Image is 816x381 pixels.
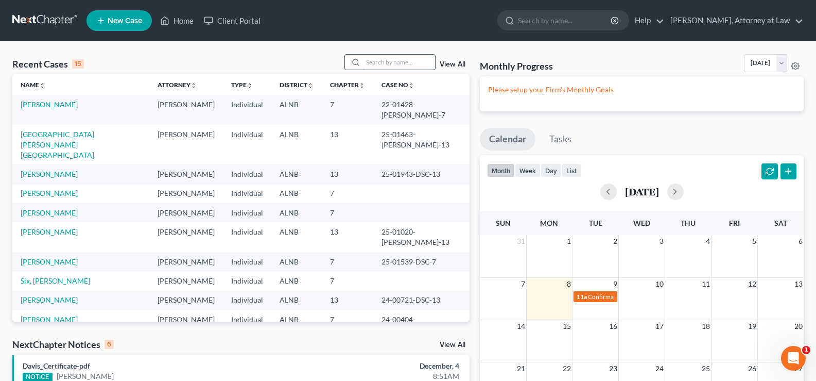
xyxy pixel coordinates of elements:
span: 1 [566,235,572,247]
span: 14 [516,320,526,333]
a: Six, [PERSON_NAME] [21,276,90,285]
a: [GEOGRAPHIC_DATA][PERSON_NAME][GEOGRAPHIC_DATA] [21,130,94,159]
h3: Monthly Progress [480,60,553,72]
td: Individual [223,95,271,124]
span: New Case [108,17,142,25]
i: unfold_more [359,82,365,89]
span: 4 [705,235,711,247]
td: ALNB [271,252,322,271]
button: month [487,163,515,177]
span: 12 [747,278,757,290]
span: 16 [608,320,618,333]
a: [PERSON_NAME] [21,208,78,217]
span: 25 [701,362,711,375]
td: Individual [223,271,271,290]
span: Sat [774,219,787,227]
h2: [DATE] [625,186,659,197]
span: 5 [751,235,757,247]
td: Individual [223,222,271,252]
td: 25-01539-DSC-7 [373,252,470,271]
td: [PERSON_NAME] [149,310,223,339]
td: ALNB [271,291,322,310]
td: ALNB [271,310,322,339]
a: Typeunfold_more [231,81,253,89]
td: 13 [322,222,373,252]
td: [PERSON_NAME] [149,252,223,271]
a: Districtunfold_more [280,81,314,89]
td: 25-01463-[PERSON_NAME]-13 [373,125,470,164]
td: [PERSON_NAME] [149,203,223,222]
span: 26 [747,362,757,375]
td: ALNB [271,125,322,164]
td: [PERSON_NAME] [149,222,223,252]
td: Individual [223,252,271,271]
div: 6 [105,340,114,349]
a: [PERSON_NAME] [21,257,78,266]
input: Search by name... [363,55,435,70]
a: [PERSON_NAME] [21,189,78,197]
td: 7 [322,203,373,222]
a: [PERSON_NAME] [21,100,78,109]
td: ALNB [271,164,322,184]
a: Attorneyunfold_more [158,81,197,89]
td: ALNB [271,203,322,222]
span: 8 [566,278,572,290]
button: list [562,163,581,177]
td: ALNB [271,184,322,203]
div: Recent Cases [12,58,84,70]
td: Individual [223,291,271,310]
a: Case Nounfold_more [381,81,414,89]
a: Tasks [540,128,581,151]
a: [PERSON_NAME] [21,227,78,236]
td: 24-00721-DSC-13 [373,291,470,310]
td: 7 [322,310,373,339]
i: unfold_more [408,82,414,89]
a: [PERSON_NAME], Attorney at Law [665,11,803,30]
a: Client Portal [199,11,266,30]
span: 24 [654,362,665,375]
a: [PERSON_NAME] [21,295,78,304]
td: 13 [322,291,373,310]
a: Calendar [480,128,535,151]
a: Chapterunfold_more [330,81,365,89]
td: 13 [322,164,373,184]
td: 7 [322,95,373,124]
td: Individual [223,184,271,203]
td: [PERSON_NAME] [149,184,223,203]
td: 25-01943-DSC-13 [373,164,470,184]
td: 24-00404-[PERSON_NAME]-7 [373,310,470,339]
a: Help [630,11,664,30]
span: 10 [654,278,665,290]
span: Wed [633,219,650,227]
td: 7 [322,184,373,203]
div: December, 4 [321,361,459,371]
span: 22 [562,362,572,375]
td: 7 [322,252,373,271]
span: 11 [701,278,711,290]
td: [PERSON_NAME] [149,95,223,124]
td: [PERSON_NAME] [149,125,223,164]
a: View All [440,341,465,349]
span: 11a [577,293,587,301]
i: unfold_more [39,82,45,89]
td: Individual [223,164,271,184]
span: 19 [747,320,757,333]
p: Please setup your Firm's Monthly Goals [488,85,795,95]
span: 20 [793,320,804,333]
button: week [515,163,541,177]
a: View All [440,61,465,68]
td: Individual [223,310,271,339]
td: [PERSON_NAME] [149,271,223,290]
span: Mon [540,219,558,227]
td: ALNB [271,95,322,124]
span: 7 [520,278,526,290]
td: [PERSON_NAME] [149,164,223,184]
span: 17 [654,320,665,333]
span: Confirmation Date for [PERSON_NAME] [588,293,697,301]
span: 18 [701,320,711,333]
span: 31 [516,235,526,247]
span: Thu [681,219,696,227]
i: unfold_more [307,82,314,89]
span: 23 [608,362,618,375]
td: 25-01020-[PERSON_NAME]-13 [373,222,470,252]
